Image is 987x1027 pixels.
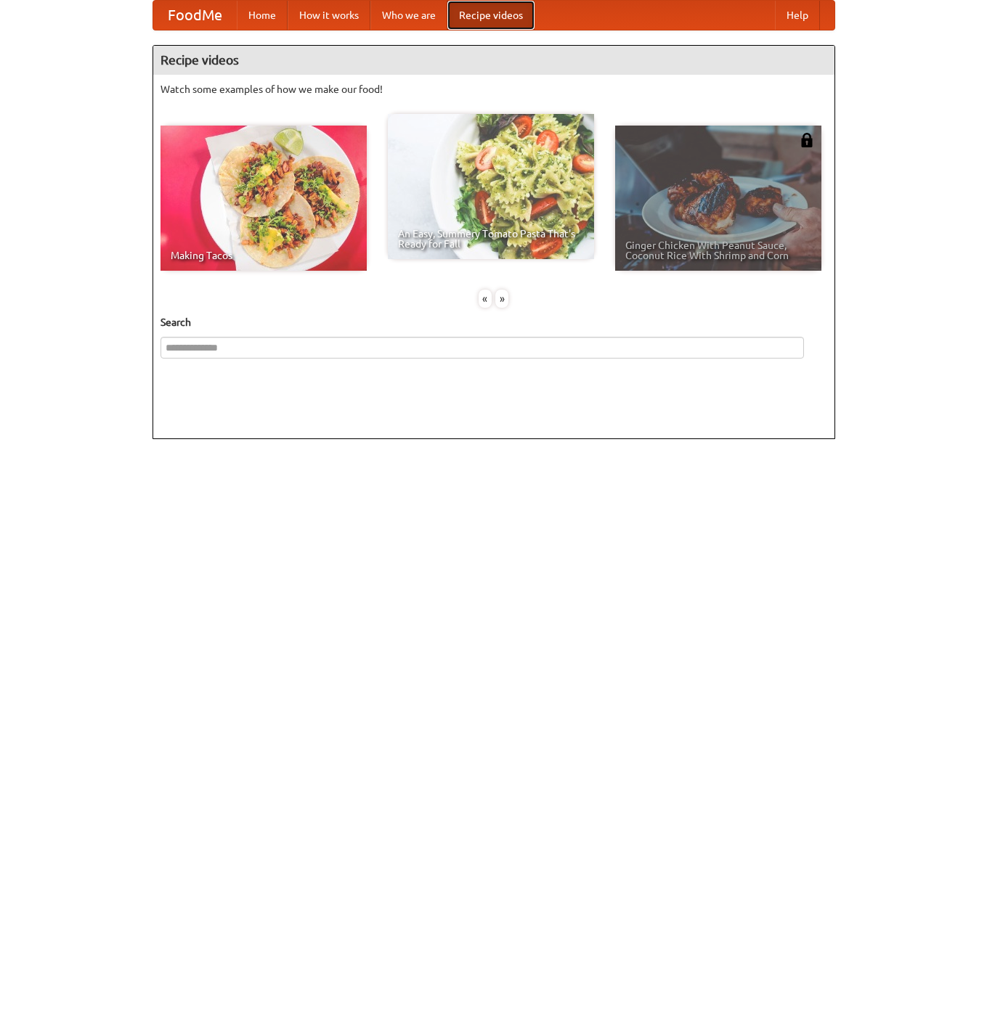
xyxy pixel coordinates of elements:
div: « [479,290,492,308]
a: An Easy, Summery Tomato Pasta That's Ready for Fall [388,114,594,259]
span: Making Tacos [171,250,357,261]
img: 483408.png [800,133,814,147]
a: Making Tacos [161,126,367,271]
h5: Search [161,315,827,330]
p: Watch some examples of how we make our food! [161,82,827,97]
a: How it works [288,1,370,30]
a: Help [775,1,820,30]
h4: Recipe videos [153,46,834,75]
span: An Easy, Summery Tomato Pasta That's Ready for Fall [398,229,584,249]
div: » [495,290,508,308]
a: Who we are [370,1,447,30]
a: Recipe videos [447,1,535,30]
a: Home [237,1,288,30]
a: FoodMe [153,1,237,30]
